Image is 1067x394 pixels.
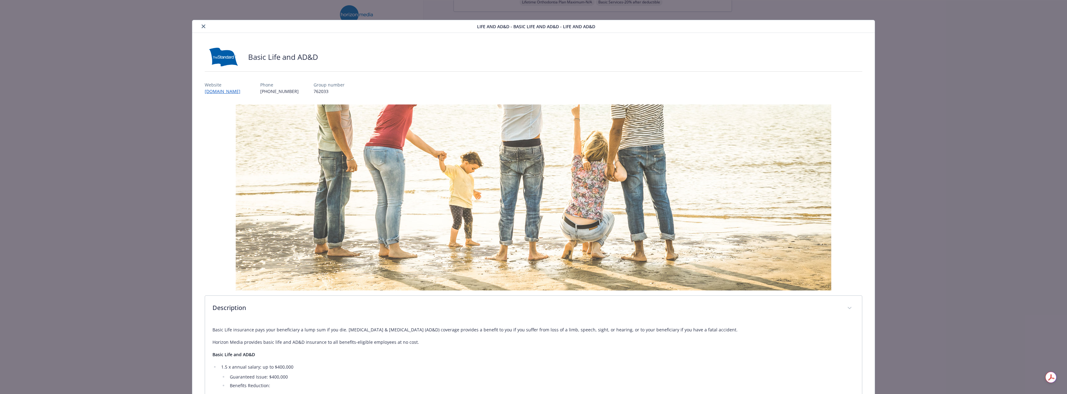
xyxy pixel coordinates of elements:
[205,88,245,94] a: [DOMAIN_NAME]
[260,82,299,88] p: Phone
[477,23,595,30] span: Life and AD&D - Basic Life and AD&D - Life and AD&D
[200,23,207,30] button: close
[212,326,855,334] p: Basic Life insurance pays your beneficiary a lump sum if you die. [MEDICAL_DATA] & [MEDICAL_DATA]...
[212,303,840,312] p: Description
[205,48,242,66] img: Standard Insurance Company
[205,296,862,321] div: Description
[314,88,345,95] p: 762033
[205,82,245,88] p: Website
[248,52,318,62] h2: Basic Life and AD&D
[314,82,345,88] p: Group number
[236,104,831,290] img: banner
[228,373,855,381] li: Guaranteed Issue: $400,000
[260,88,299,95] p: [PHONE_NUMBER]
[212,339,855,346] p: Horizon Media provides basic life and AD&D insurance to all benefits-eligible employees at no cost.
[212,352,255,357] strong: Basic Life and AD&D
